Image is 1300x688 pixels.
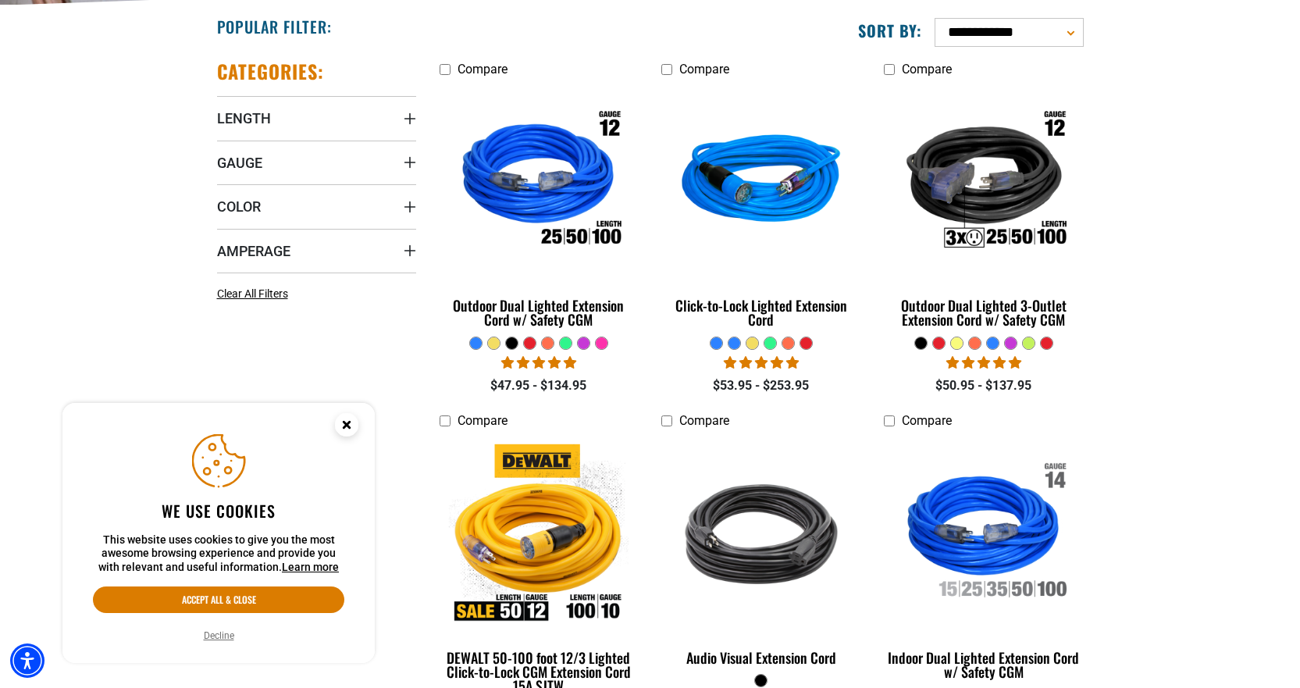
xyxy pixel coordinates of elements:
span: Compare [679,62,729,77]
span: Amperage [217,242,290,260]
img: Outdoor Dual Lighted Extension Cord w/ Safety CGM [440,92,637,272]
span: Compare [458,62,508,77]
img: DEWALT 50-100 foot 12/3 Lighted Click-to-Lock CGM Extension Cord 15A SJTW [440,444,637,623]
a: Outdoor Dual Lighted 3-Outlet Extension Cord w/ Safety CGM Outdoor Dual Lighted 3-Outlet Extensio... [884,84,1083,336]
span: Length [217,109,271,127]
span: 4.80 stars [946,355,1021,370]
label: Sort by: [858,20,922,41]
div: $50.95 - $137.95 [884,376,1083,395]
h2: Categories: [217,59,325,84]
button: Accept all & close [93,586,344,613]
span: Compare [679,413,729,428]
a: This website uses cookies to give you the most awesome browsing experience and provide you with r... [282,561,339,573]
span: 4.81 stars [501,355,576,370]
div: Accessibility Menu [10,643,45,678]
summary: Length [217,96,416,140]
img: black [663,444,860,623]
span: 4.87 stars [724,355,799,370]
summary: Color [217,184,416,228]
img: Indoor Dual Lighted Extension Cord w/ Safety CGM [885,444,1082,623]
span: Compare [902,62,952,77]
span: Compare [458,413,508,428]
span: Color [217,198,261,216]
div: Audio Visual Extension Cord [661,651,860,665]
summary: Amperage [217,229,416,273]
span: Gauge [217,154,262,172]
button: Close this option [319,403,375,451]
a: blue Click-to-Lock Lighted Extension Cord [661,84,860,336]
img: blue [663,92,860,272]
div: Indoor Dual Lighted Extension Cord w/ Safety CGM [884,651,1083,679]
button: Decline [199,628,239,643]
div: Outdoor Dual Lighted Extension Cord w/ Safety CGM [440,298,639,326]
a: Clear All Filters [217,286,294,302]
p: This website uses cookies to give you the most awesome browsing experience and provide you with r... [93,533,344,575]
h2: Popular Filter: [217,16,332,37]
summary: Gauge [217,141,416,184]
aside: Cookie Consent [62,403,375,664]
div: Outdoor Dual Lighted 3-Outlet Extension Cord w/ Safety CGM [884,298,1083,326]
a: Outdoor Dual Lighted Extension Cord w/ Safety CGM Outdoor Dual Lighted Extension Cord w/ Safety CGM [440,84,639,336]
div: $53.95 - $253.95 [661,376,860,395]
a: black Audio Visual Extension Cord [661,437,860,674]
div: $47.95 - $134.95 [440,376,639,395]
img: Outdoor Dual Lighted 3-Outlet Extension Cord w/ Safety CGM [885,92,1082,272]
span: Clear All Filters [217,287,288,300]
div: Click-to-Lock Lighted Extension Cord [661,298,860,326]
a: Indoor Dual Lighted Extension Cord w/ Safety CGM Indoor Dual Lighted Extension Cord w/ Safety CGM [884,437,1083,688]
span: Compare [902,413,952,428]
h2: We use cookies [93,501,344,521]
